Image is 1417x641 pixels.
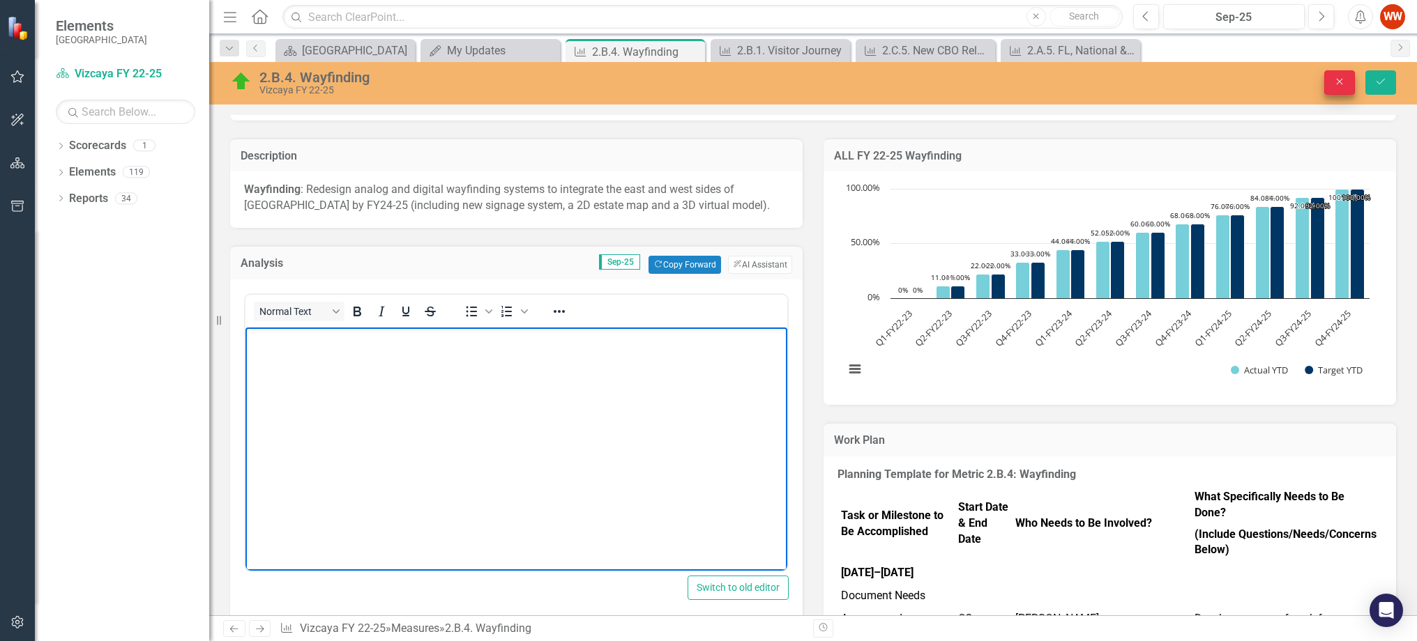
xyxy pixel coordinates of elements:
text: 68.00% [1170,210,1195,220]
div: 1 [133,140,156,152]
text: 100.00% [846,181,880,194]
button: Sep-25 [1163,4,1305,29]
text: 84.00% [1265,193,1289,203]
text: Q3-FY24-25 [1272,308,1314,350]
a: 2.C.5. New CBO Relationships: 6 organizations [859,42,992,59]
path: Q4-FY24-25, 100. Actual YTD. [1335,190,1349,299]
span: Normal Text [259,306,328,317]
text: Q4-FY22-23 [992,308,1034,350]
g: Target YTD, bar series 2 of 2 with 12 bars. [914,190,1365,299]
div: My Updates [447,42,556,59]
text: 0% [898,285,908,295]
b: Task or Milestone to Be Accomplished [841,509,944,538]
a: Elements [69,164,116,180]
p: [PERSON_NAME] [1015,611,1188,627]
path: Q3-FY22-23, 22. Actual YTD. [976,275,990,299]
text: Q1-FY22-23 [872,308,914,350]
button: Block Normal Text [254,302,344,321]
b: What Specifically Needs to Be Done? [1195,490,1344,519]
text: Q4-FY24-25 [1312,308,1354,350]
text: 60.00% [1146,219,1170,229]
button: Show Target YTD [1305,364,1363,376]
button: AI Assistant [728,256,792,274]
button: Show Actual YTD [1231,364,1289,376]
div: 2.A.5. FL, National & International Daytime Visitor: Rebuild national and international visitatio... [1027,42,1137,59]
text: Q1-FY24-25 [1192,308,1234,350]
text: 22.00% [986,261,1010,270]
input: Search Below... [56,100,195,124]
path: Q1-FY24-25, 76. Target YTD. [1231,215,1245,299]
text: 92.00% [1290,201,1314,210]
path: Q3-FY23-24, 60. Target YTD. [1151,233,1165,299]
text: 76.00% [1211,201,1235,211]
path: Q2-FY24-25, 84. Actual YTD. [1256,207,1270,299]
span: Sep-25 [599,254,640,270]
div: Bullet list [460,302,494,321]
div: 34 [115,192,137,204]
text: 11.00% [931,272,955,282]
text: 52.00% [1105,228,1130,238]
button: Strikethrough [418,302,442,321]
text: 0% [913,285,923,295]
h3: Analysis [241,257,340,270]
small: [GEOGRAPHIC_DATA] [56,34,147,45]
a: Scorecards [69,138,126,154]
path: Q2-FY23-24, 52. Actual YTD. [1096,242,1110,299]
div: » » [280,621,803,637]
path: Q3-FY24-25, 92. Target YTD. [1311,198,1325,299]
text: 84.00% [1250,193,1275,203]
h3: ALL FY 22-25 Wayfinding [834,150,1386,162]
text: 92.00% [1305,201,1330,210]
button: WW [1380,4,1405,29]
a: Reports [69,191,108,207]
div: [GEOGRAPHIC_DATA] [302,42,411,59]
h3: Work Plan [834,434,1386,447]
text: 100.00% [1328,192,1357,202]
text: 33.00% [1010,249,1035,258]
path: Q1-FY23-24, 44. Target YTD. [1071,250,1085,299]
path: Q1-FY23-24, 44. Actual YTD. [1056,250,1070,299]
a: Vizcaya FY 22-25 [300,621,386,635]
button: Italic [370,302,393,321]
text: Q3-FY23-24 [1112,307,1155,350]
path: Q2-FY23-24, 52. Target YTD. [1111,242,1125,299]
p: Document Needs [841,588,951,604]
text: 0% [867,291,880,303]
div: 2.B.1. Visitor Journey [737,42,847,59]
text: 76.00% [1225,201,1250,211]
text: Q4-FY23-24 [1152,307,1195,350]
text: 100.00% [1342,192,1370,202]
button: View chart menu, Chart [844,359,864,378]
input: Search ClearPoint... [282,5,1123,29]
path: Q4-FY22-23, 33. Actual YTD. [1016,263,1030,299]
text: 33.00% [1026,249,1050,258]
strong: Wayfinding [244,183,301,196]
a: Vizcaya FY 22-25 [56,66,195,82]
div: 119 [123,167,150,178]
b: (Include Questions/Needs/Concerns Below) [1195,527,1377,557]
text: Q1-FY23-24 [1032,307,1075,350]
button: Reveal or hide additional toolbar items [547,302,571,321]
div: Numbered list [495,302,530,321]
span: Search [1069,10,1099,22]
text: 44.00% [1051,236,1075,246]
b: Who Needs to Be Involved? [1015,516,1152,530]
a: 2.B.1. Visitor Journey [714,42,847,59]
path: Q4-FY24-25, 100. Target YTD. [1351,190,1365,299]
path: Q3-FY23-24, 60. Actual YTD. [1136,233,1150,299]
div: Open Intercom Messenger [1370,594,1403,627]
g: Actual YTD, bar series 1 of 2 with 12 bars. [899,190,1349,299]
text: 22.00% [971,261,995,270]
path: Q4-FY23-24, 68. Actual YTD. [1176,224,1190,299]
text: 11.00% [946,272,970,282]
path: Q4-FY23-24, 68. Target YTD. [1191,224,1205,299]
div: Vizcaya FY 22-25 [259,85,886,95]
a: 2.A.5. FL, National & International Daytime Visitor: Rebuild national and international visitatio... [1004,42,1137,59]
button: Search [1050,7,1119,26]
path: Q1-FY24-25, 76. Actual YTD. [1216,215,1230,299]
img: At or Above Target [230,70,252,93]
p: Q2 [958,611,1009,627]
text: Q2-FY22-23 [912,308,954,350]
text: Q2-FY23-24 [1072,307,1114,350]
